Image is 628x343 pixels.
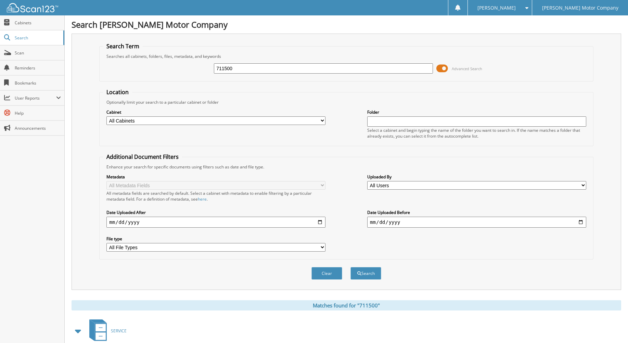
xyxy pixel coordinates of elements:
[103,99,589,105] div: Optionally limit your search to a particular cabinet or folder
[311,267,342,280] button: Clear
[198,196,207,202] a: here
[367,209,586,215] label: Date Uploaded Before
[106,209,325,215] label: Date Uploaded After
[106,174,325,180] label: Metadata
[367,109,586,115] label: Folder
[350,267,381,280] button: Search
[106,190,325,202] div: All metadata fields are searched by default. Select a cabinet with metadata to enable filtering b...
[103,42,143,50] legend: Search Term
[103,153,182,161] legend: Additional Document Filters
[72,300,621,310] div: Matches found for "711500"
[15,125,61,131] span: Announcements
[15,20,61,26] span: Cabinets
[103,164,589,170] div: Enhance your search for specific documents using filters such as date and file type.
[367,127,586,139] div: Select a cabinet and begin typing the name of the folder you want to search in. If the name match...
[15,110,61,116] span: Help
[15,95,56,101] span: User Reports
[7,3,58,12] img: scan123-logo-white.svg
[367,174,586,180] label: Uploaded By
[106,109,325,115] label: Cabinet
[15,65,61,71] span: Reminders
[15,35,60,41] span: Search
[72,19,621,30] h1: Search [PERSON_NAME] Motor Company
[106,217,325,228] input: start
[15,80,61,86] span: Bookmarks
[452,66,482,71] span: Advanced Search
[103,53,589,59] div: Searches all cabinets, folders, files, metadata, and keywords
[103,88,132,96] legend: Location
[477,6,516,10] span: [PERSON_NAME]
[367,217,586,228] input: end
[106,236,325,242] label: File type
[15,50,61,56] span: Scan
[542,6,618,10] span: [PERSON_NAME] Motor Company
[111,328,127,334] span: SERVICE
